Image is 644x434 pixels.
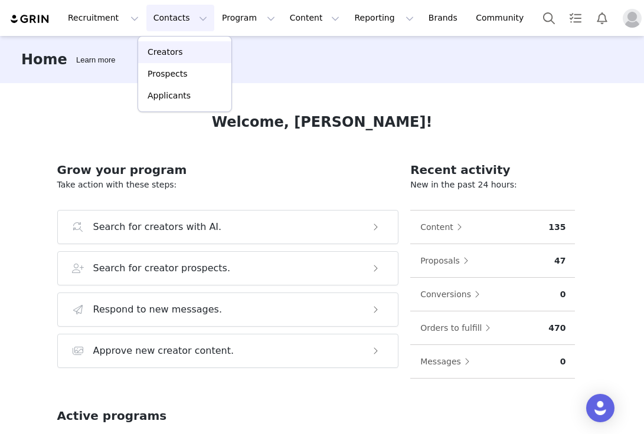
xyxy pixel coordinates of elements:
h2: Grow your program [57,161,399,179]
div: Open Intercom Messenger [586,394,614,422]
button: Respond to new messages. [57,292,399,327]
a: Community [469,5,536,31]
h3: Search for creators with AI. [93,220,222,234]
button: Orders to fulfill [420,318,496,337]
button: Recruitment [61,5,146,31]
h2: Recent activity [410,161,575,179]
a: Brands [421,5,468,31]
p: 0 [560,288,566,301]
p: Take action with these steps: [57,179,399,191]
button: Reporting [347,5,420,31]
p: Prospects [148,68,187,80]
h2: Active programs [57,407,167,425]
button: Search for creator prospects. [57,251,399,285]
p: Applicants [148,90,191,102]
button: Search [536,5,562,31]
button: Proposals [420,251,475,270]
p: 0 [560,356,566,368]
p: Creators [148,46,183,58]
button: Content [283,5,347,31]
p: 135 [548,221,565,234]
h3: Respond to new messages. [93,303,223,317]
button: Program [215,5,282,31]
button: Conversions [420,285,486,304]
p: 470 [548,322,565,334]
button: Content [420,218,468,236]
button: Contacts [146,5,214,31]
h3: Approve new creator content. [93,344,234,358]
img: grin logo [9,14,51,25]
h3: Search for creator prospects. [93,261,231,275]
h3: Home [21,49,67,70]
p: 47 [554,255,565,267]
div: Tooltip anchor [74,54,117,66]
a: Tasks [563,5,589,31]
h1: Welcome, [PERSON_NAME]! [212,111,433,133]
img: placeholder-profile.jpg [623,9,642,28]
button: Approve new creator content. [57,334,399,368]
button: Search for creators with AI. [57,210,399,244]
button: Notifications [589,5,615,31]
button: Messages [420,352,476,371]
p: New in the past 24 hours: [410,179,575,191]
